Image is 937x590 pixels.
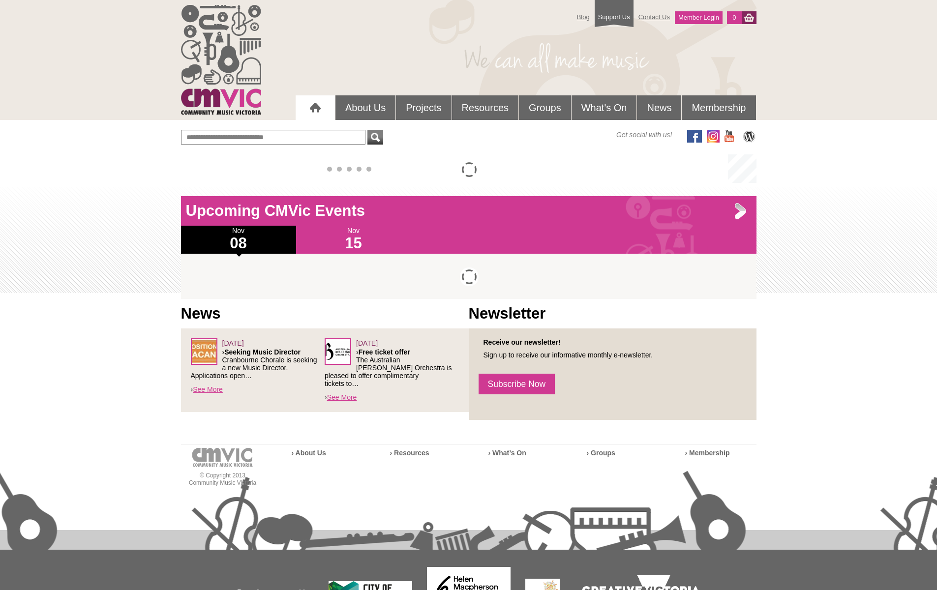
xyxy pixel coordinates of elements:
div: Nov [181,226,296,254]
img: icon-instagram.png [707,130,720,143]
a: Blog [572,8,595,26]
a: Member Login [675,11,723,24]
a: About Us [335,95,395,120]
div: › [325,338,459,402]
span: [DATE] [222,339,244,347]
div: Nov [296,226,411,254]
a: See More [193,385,223,393]
img: CMVic Blog [742,130,756,143]
strong: Seeking Music Director [224,348,301,356]
a: › Membership [685,449,730,457]
p: › Cranbourne Chorale is seeking a new Music Director. Applications open… [191,348,325,380]
img: Australian_Brandenburg_Orchestra.png [325,338,351,365]
a: News [637,95,681,120]
a: Membership [682,95,756,120]
h1: 08 [181,236,296,251]
span: Get social with us! [616,130,672,140]
a: › What’s On [488,449,526,457]
a: Groups [519,95,571,120]
h1: 15 [296,236,411,251]
span: [DATE] [356,339,378,347]
h1: News [181,304,469,324]
h1: Newsletter [469,304,756,324]
p: Sign up to receive our informative monthly e-newsletter. [479,351,747,359]
a: › Resources [390,449,429,457]
a: 0 [727,11,741,24]
a: › Groups [587,449,615,457]
img: cmvic-logo-footer.png [192,448,253,467]
a: Subscribe Now [479,374,555,394]
p: © Copyright 2013 Community Music Victoria [181,472,265,487]
a: Contact Us [634,8,675,26]
h1: Upcoming CMVic Events [181,201,756,221]
a: Projects [396,95,451,120]
a: What's On [572,95,637,120]
a: Resources [452,95,519,120]
strong: Free ticket offer [359,348,410,356]
img: POSITION_vacant.jpg [191,338,217,365]
img: cmvic_logo.png [181,5,261,115]
p: › The Australian [PERSON_NAME] Orchestra is pleased to offer complimentary tickets to… [325,348,459,387]
strong: Receive our newsletter! [484,338,561,346]
a: › About Us [292,449,326,457]
a: See More [327,393,357,401]
div: › [191,338,325,394]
